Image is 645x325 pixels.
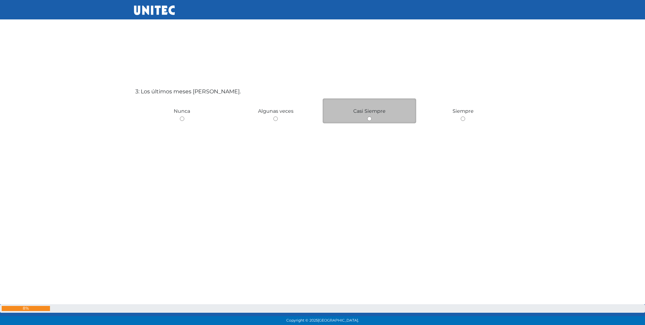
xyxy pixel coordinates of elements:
div: 8% [2,306,50,311]
span: Algunas veces [258,108,293,114]
span: Siempre [453,108,474,114]
img: UNITEC [134,5,175,15]
span: Casi Siempre [353,108,386,114]
span: Nunca [174,108,190,114]
label: 3: Los últimos meses [PERSON_NAME]. [135,88,241,96]
span: [GEOGRAPHIC_DATA]. [318,318,359,323]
